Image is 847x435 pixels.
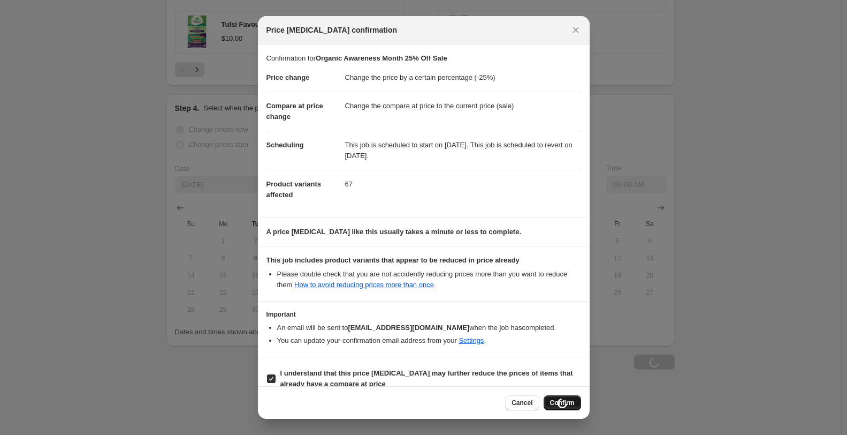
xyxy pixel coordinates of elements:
[266,180,322,199] span: Product variants affected
[266,256,520,264] b: This job includes product variants that appear to be reduced in price already
[512,399,532,407] span: Cancel
[266,310,581,319] h3: Important
[277,322,581,333] li: An email will be sent to when the job has completed .
[568,22,583,37] button: Close
[345,64,581,92] dd: Change the price by a certain percentage (-25%)
[345,131,581,170] dd: This job is scheduled to start on [DATE]. This job is scheduled to revert on [DATE].
[266,25,398,35] span: Price [MEDICAL_DATA] confirmation
[266,141,304,149] span: Scheduling
[345,170,581,198] dd: 67
[266,73,310,81] span: Price change
[277,335,581,346] li: You can update your confirmation email address from your .
[277,269,581,290] li: Please double check that you are not accidently reducing prices more than you want to reduce them
[266,53,581,64] p: Confirmation for
[348,324,469,332] b: [EMAIL_ADDRESS][DOMAIN_NAME]
[266,228,522,236] b: A price [MEDICAL_DATA] like this usually takes a minute or less to complete.
[345,92,581,120] dd: Change the compare at price to the current price (sale)
[459,336,484,344] a: Settings
[280,369,573,388] b: I understand that this price [MEDICAL_DATA] may further reduce the prices of items that already h...
[294,281,434,289] a: How to avoid reducing prices more than once
[505,395,539,410] button: Cancel
[316,54,447,62] b: Organic Awareness Month 25% Off Sale
[266,102,323,121] span: Compare at price change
